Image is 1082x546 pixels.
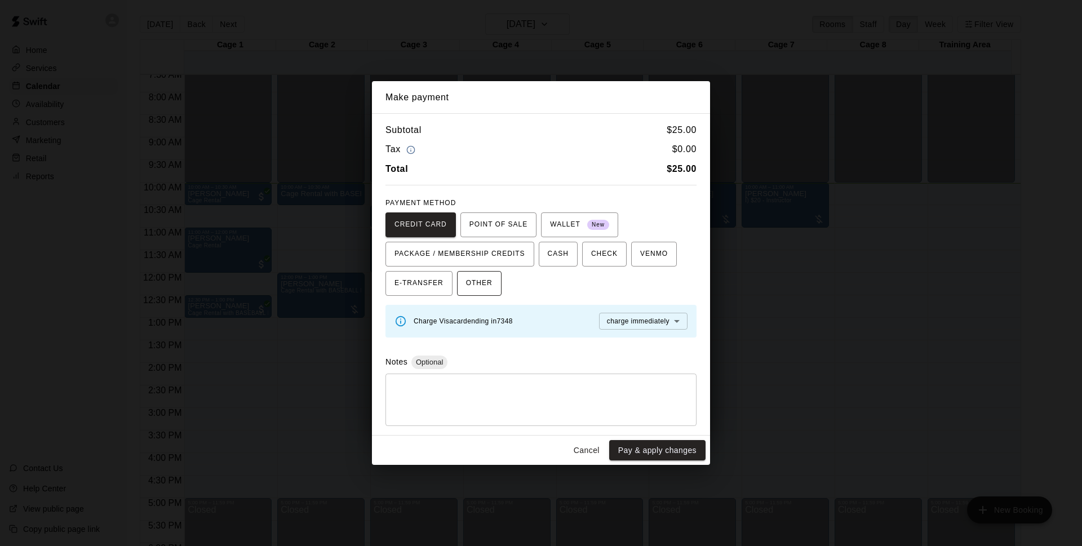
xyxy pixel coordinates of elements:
b: $ 25.00 [667,164,697,174]
h2: Make payment [372,81,710,114]
span: PACKAGE / MEMBERSHIP CREDITS [394,245,525,263]
h6: Tax [385,142,418,157]
span: Optional [411,358,447,366]
button: WALLET New [541,212,618,237]
span: E-TRANSFER [394,274,444,292]
span: charge immediately [607,317,669,325]
span: OTHER [466,274,493,292]
button: CHECK [582,242,627,267]
button: E-TRANSFER [385,271,453,296]
button: OTHER [457,271,502,296]
label: Notes [385,357,407,366]
span: CHECK [591,245,618,263]
b: Total [385,164,408,174]
h6: $ 0.00 [672,142,697,157]
span: CREDIT CARD [394,216,447,234]
span: CASH [548,245,569,263]
h6: $ 25.00 [667,123,697,137]
span: PAYMENT METHOD [385,199,456,207]
button: CASH [539,242,578,267]
button: POINT OF SALE [460,212,536,237]
button: CREDIT CARD [385,212,456,237]
span: New [587,217,609,233]
button: PACKAGE / MEMBERSHIP CREDITS [385,242,534,267]
h6: Subtotal [385,123,422,137]
button: Cancel [569,440,605,461]
span: POINT OF SALE [469,216,527,234]
button: Pay & apply changes [609,440,706,461]
span: VENMO [640,245,668,263]
span: WALLET [550,216,609,234]
span: Charge Visa card ending in 7348 [414,317,513,325]
button: VENMO [631,242,677,267]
